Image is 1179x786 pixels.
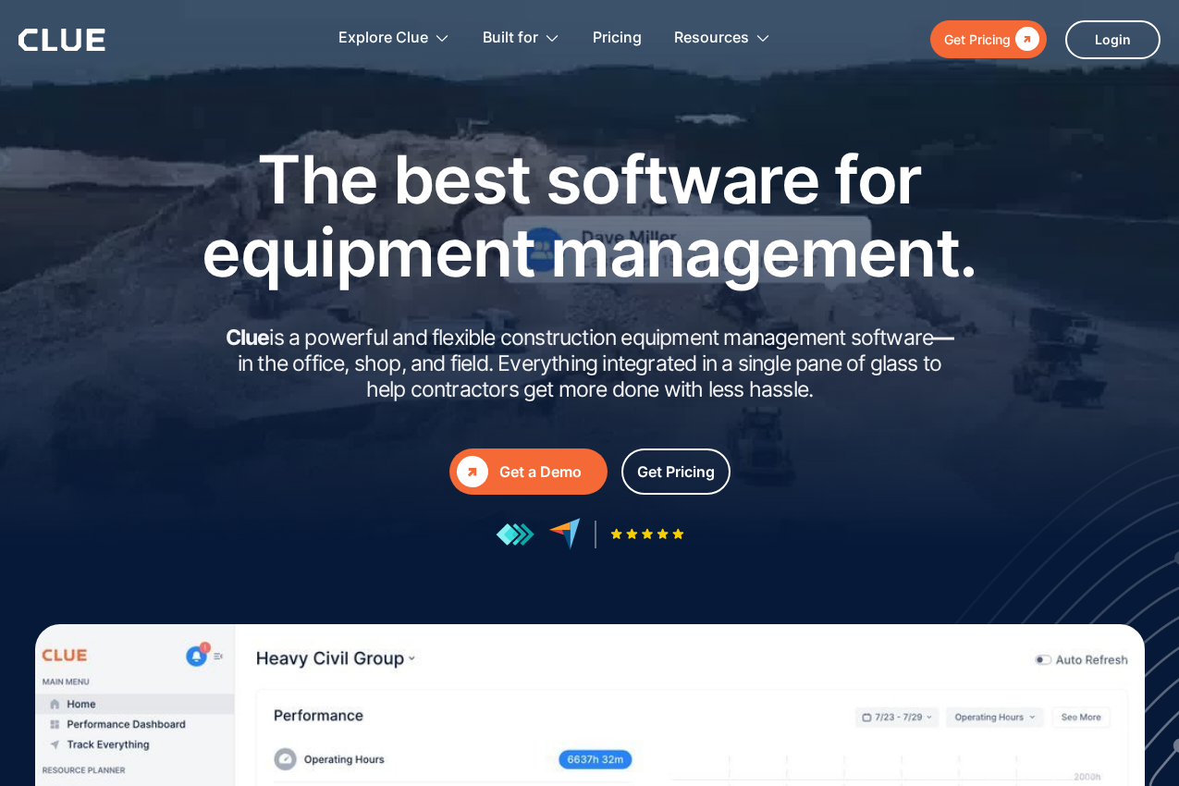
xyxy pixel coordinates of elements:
[610,528,684,540] img: Five-star rating icon
[944,28,1011,51] div: Get Pricing
[449,448,608,495] a: Get a Demo
[220,325,960,402] h2: is a powerful and flexible construction equipment management software in the office, shop, and fi...
[1065,20,1161,59] a: Login
[637,461,715,484] div: Get Pricing
[930,20,1047,58] a: Get Pricing
[1011,28,1039,51] div: 
[174,142,1006,289] h1: The best software for equipment management.
[338,9,428,68] div: Explore Clue
[457,456,488,487] div: 
[593,9,642,68] a: Pricing
[496,522,534,547] img: reviews at getapp
[621,448,731,495] a: Get Pricing
[226,325,270,350] strong: Clue
[483,9,538,68] div: Built for
[674,9,749,68] div: Resources
[548,518,581,550] img: reviews at capterra
[499,461,600,484] div: Get a Demo
[933,325,953,350] strong: —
